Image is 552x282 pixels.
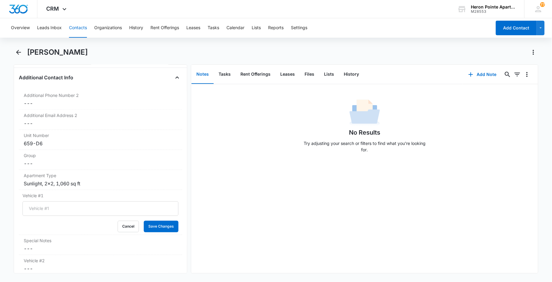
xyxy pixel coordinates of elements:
[94,18,122,38] button: Organizations
[529,47,538,57] button: Actions
[19,110,182,130] div: Additional Email Address 2---
[24,172,177,179] label: Apartment Type
[350,98,380,128] img: No Data
[319,65,339,84] button: Lists
[522,70,532,79] button: Overflow Menu
[24,120,177,127] dd: ---
[144,221,178,232] button: Save Changes
[301,140,429,153] p: Try adjusting your search or filters to find what you’re looking for.
[19,255,182,275] div: Vehicle #2---
[208,18,219,38] button: Tasks
[252,18,261,38] button: Lists
[24,92,177,98] label: Additional Phone Number 2
[268,18,284,38] button: Reports
[291,18,307,38] button: Settings
[24,132,177,139] label: Unit Number
[118,221,139,232] button: Cancel
[19,74,73,81] h4: Additional Contact Info
[24,180,177,187] div: Sunlight, 2x2, 1,060 sq ft
[150,18,179,38] button: Rent Offerings
[69,18,87,38] button: Contacts
[19,170,182,190] div: Apartment TypeSunlight, 2x2, 1,060 sq ft
[496,21,537,35] button: Add Contact
[462,67,503,82] button: Add Note
[214,65,236,84] button: Tasks
[22,201,178,216] input: Vehicle #1
[300,65,319,84] button: Files
[191,65,214,84] button: Notes
[27,48,88,57] h1: [PERSON_NAME]
[512,70,522,79] button: Filters
[24,112,177,119] label: Additional Email Address 2
[24,140,177,147] div: 659-D6
[19,90,182,110] div: Additional Phone Number 2---
[47,5,59,12] span: CRM
[14,47,23,57] button: Back
[24,257,177,264] label: Vehicle #2
[24,160,177,167] dd: ---
[471,5,516,9] div: account name
[275,65,300,84] button: Leases
[339,65,364,84] button: History
[19,235,182,255] div: Special Notes---
[37,18,62,38] button: Leads Inbox
[226,18,244,38] button: Calendar
[24,265,177,272] dd: ---
[22,192,178,199] label: Vehicle #1
[24,237,177,244] label: Special Notes
[11,18,30,38] button: Overview
[172,73,182,82] button: Close
[186,18,200,38] button: Leases
[24,100,177,107] dd: ---
[540,2,545,7] span: 77
[503,70,512,79] button: Search...
[19,150,182,170] div: Group---
[24,245,177,252] dd: ---
[24,152,177,159] label: Group
[129,18,143,38] button: History
[19,130,182,150] div: Unit Number659-D6
[471,9,516,14] div: account id
[540,2,545,7] div: notifications count
[236,65,275,84] button: Rent Offerings
[349,128,380,137] h1: No Results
